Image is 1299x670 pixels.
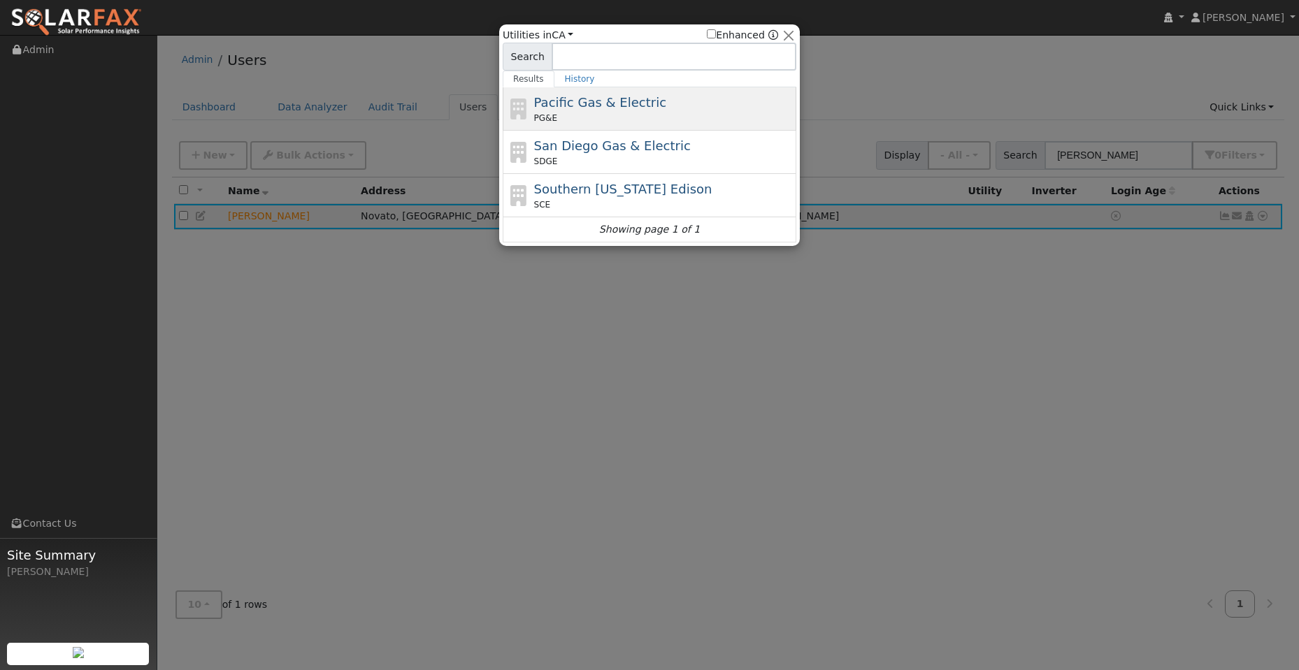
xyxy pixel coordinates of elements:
span: San Diego Gas & Electric [534,138,691,153]
span: Site Summary [7,546,150,565]
span: Utilities in [503,28,573,43]
span: SDGE [534,155,558,168]
span: SCE [534,198,551,211]
img: retrieve [73,647,84,658]
span: Southern [US_STATE] Edison [534,182,712,196]
a: Enhanced Providers [768,29,778,41]
a: CA [552,29,573,41]
div: [PERSON_NAME] [7,565,150,579]
span: [PERSON_NAME] [1203,12,1284,23]
img: SolarFax [10,8,142,37]
i: Showing page 1 of 1 [599,222,700,237]
span: Pacific Gas & Electric [534,95,666,110]
span: Show enhanced providers [707,28,778,43]
label: Enhanced [707,28,765,43]
a: Results [503,71,554,87]
a: History [554,71,605,87]
span: Search [503,43,552,71]
span: PG&E [534,112,557,124]
input: Enhanced [707,29,716,38]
